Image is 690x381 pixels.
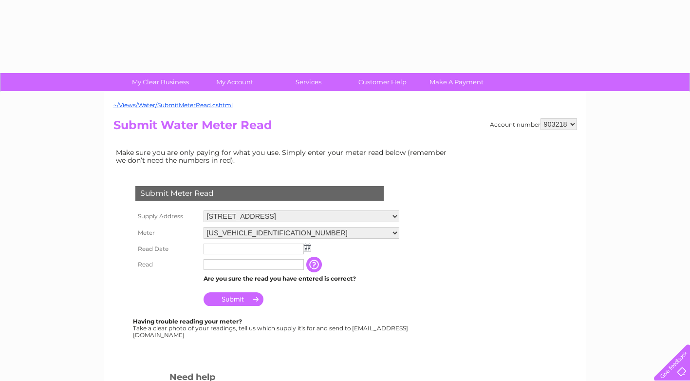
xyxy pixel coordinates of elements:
[201,272,402,285] td: Are you sure the read you have entered is correct?
[113,146,454,167] td: Make sure you are only paying for what you use. Simply enter your meter read below (remember we d...
[342,73,423,91] a: Customer Help
[133,318,410,338] div: Take a clear photo of your readings, tell us which supply it's for and send to [EMAIL_ADDRESS][DO...
[133,241,201,257] th: Read Date
[416,73,497,91] a: Make A Payment
[133,318,242,325] b: Having trouble reading your meter?
[268,73,349,91] a: Services
[490,118,577,130] div: Account number
[306,257,324,272] input: Information
[135,186,384,201] div: Submit Meter Read
[204,292,263,306] input: Submit
[194,73,275,91] a: My Account
[133,225,201,241] th: Meter
[120,73,201,91] a: My Clear Business
[113,101,233,109] a: ~/Views/Water/SubmitMeterRead.cshtml
[133,208,201,225] th: Supply Address
[133,257,201,272] th: Read
[113,118,577,137] h2: Submit Water Meter Read
[304,244,311,251] img: ...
